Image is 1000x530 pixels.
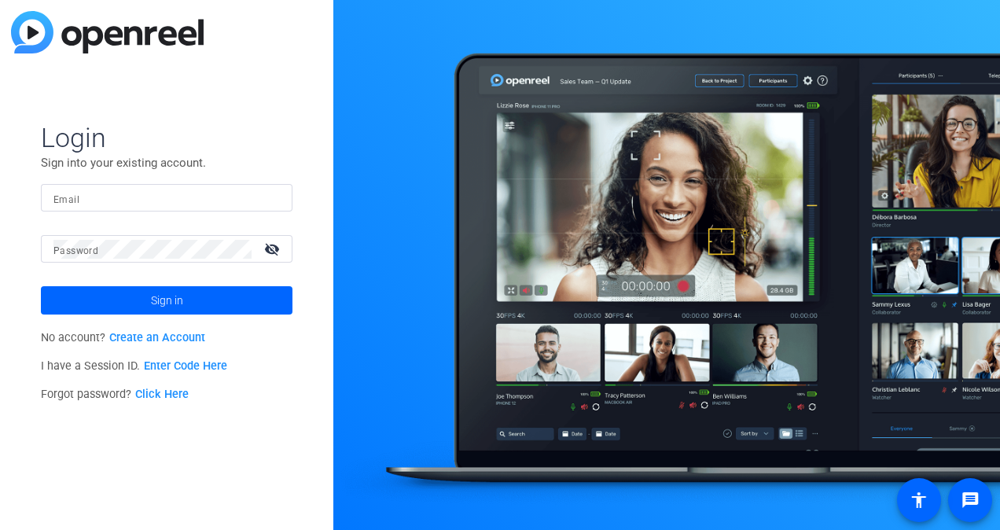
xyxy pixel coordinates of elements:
[53,189,280,208] input: Enter Email Address
[53,245,98,256] mat-label: Password
[255,237,292,260] mat-icon: visibility_off
[53,194,79,205] mat-label: Email
[910,491,928,510] mat-icon: accessibility
[41,286,292,315] button: Sign in
[41,154,292,171] p: Sign into your existing account.
[41,121,292,154] span: Login
[41,388,189,401] span: Forgot password?
[961,491,980,510] mat-icon: message
[109,331,205,344] a: Create an Account
[151,281,183,320] span: Sign in
[144,359,227,373] a: Enter Code Here
[11,11,204,53] img: blue-gradient.svg
[135,388,189,401] a: Click Here
[41,331,205,344] span: No account?
[41,359,227,373] span: I have a Session ID.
